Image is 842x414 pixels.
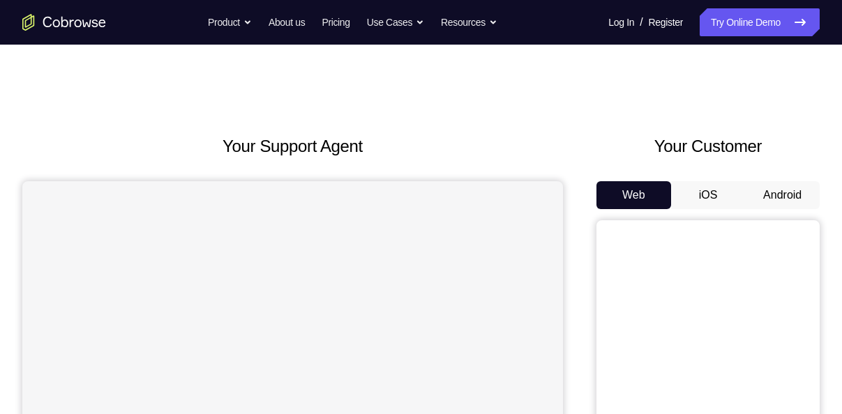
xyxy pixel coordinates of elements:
button: Product [208,8,252,36]
a: Register [649,8,683,36]
a: About us [269,8,305,36]
span: / [640,14,642,31]
button: Web [596,181,671,209]
a: Pricing [322,8,349,36]
button: Android [745,181,820,209]
h2: Your Customer [596,134,820,159]
a: Try Online Demo [700,8,820,36]
button: Resources [441,8,497,36]
a: Go to the home page [22,14,106,31]
button: Use Cases [367,8,424,36]
button: iOS [671,181,746,209]
h2: Your Support Agent [22,134,563,159]
a: Log In [608,8,634,36]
